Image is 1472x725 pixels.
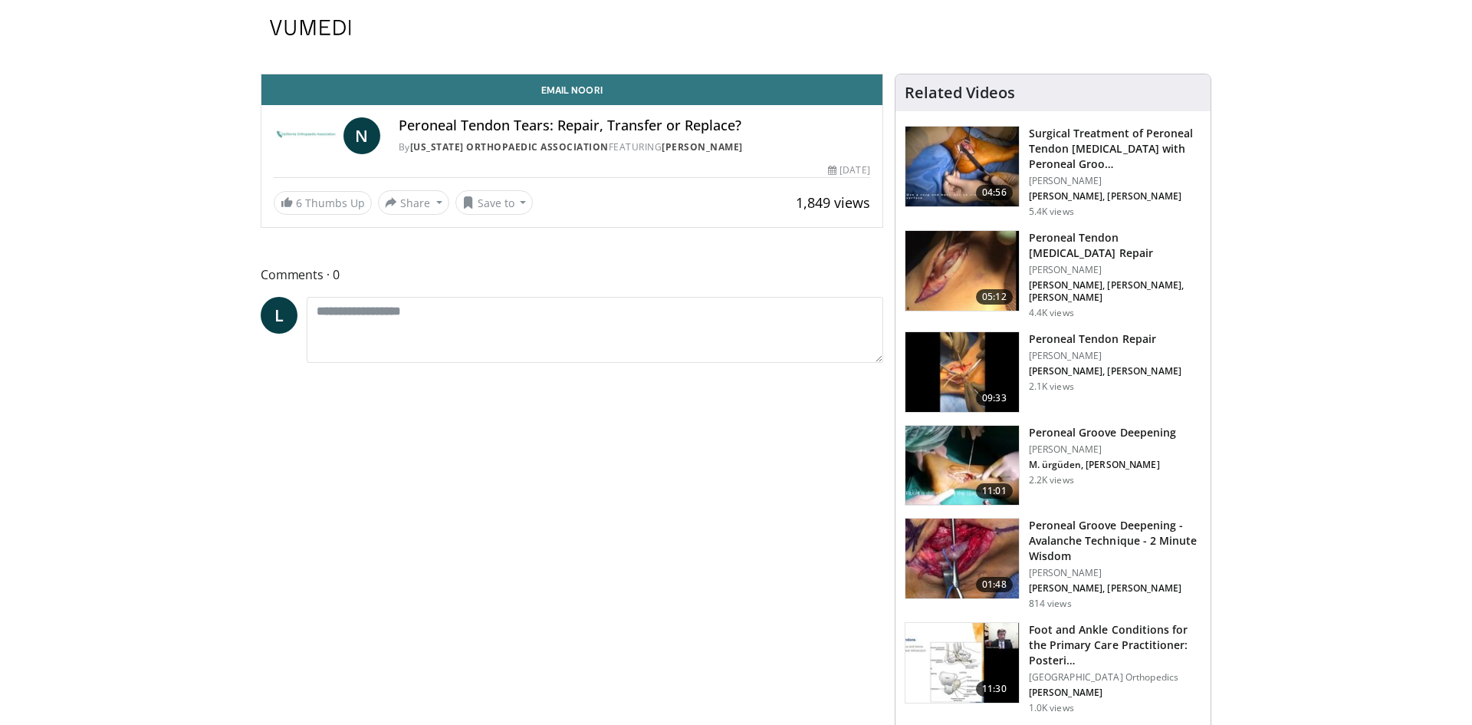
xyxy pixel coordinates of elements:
span: 05:12 [976,289,1013,305]
span: 04:56 [976,185,1013,200]
img: cbb5bafa-f017-440c-aa06-cc1402690ebb.150x105_q85_crop-smart_upscale.jpg [905,426,1019,506]
p: Andrea Valcarenghi [1029,190,1201,203]
span: 6 [296,196,302,210]
p: [GEOGRAPHIC_DATA] Orthopedics [1029,671,1201,684]
span: 11:30 [976,681,1013,697]
p: [PERSON_NAME] [1029,175,1201,187]
p: Timothy Charlton [1029,582,1201,595]
button: Save to [455,190,534,215]
p: Jesse Doty [1029,365,1181,377]
p: 2.2K views [1029,474,1074,486]
p: 814 views [1029,598,1072,610]
img: VuMedi Logo [270,20,351,35]
h3: Foot and Ankle Conditions for the Primary Care Practitioner: Posterior Tibial Tendon Dysfunction [1029,622,1201,668]
a: 09:33 Peroneal Tendon Repair [PERSON_NAME] [PERSON_NAME], [PERSON_NAME] 2.1K views [905,331,1201,413]
div: [DATE] [828,163,869,177]
h3: Peroneal Tendon [MEDICAL_DATA] Repair [1029,230,1201,261]
h3: Surgical Treatment of Peroneal Tendon Subluxation with Peroneal Groove Deepening [1029,126,1201,172]
p: Christopher Hubbard [1029,687,1201,699]
img: de0a8b02-ec02-4d4b-bd90-e643d2a5f634.150x105_q85_crop-smart_upscale.jpg [905,623,1019,703]
a: 6 Thumbs Up [274,191,372,215]
span: 01:48 [976,577,1013,592]
p: Mustafa ürgüden [1029,459,1177,471]
span: 09:33 [976,391,1013,406]
a: 04:56 Surgical Treatment of Peroneal Tendon [MEDICAL_DATA] with Peroneal Groo… [PERSON_NAME] [PER... [905,126,1201,218]
p: [PERSON_NAME] [1029,443,1177,456]
img: 1bca7d34-9145-428f-b311-0f59fca44fd4.150x105_q85_crop-smart_upscale.jpg [905,231,1019,311]
p: [PERSON_NAME] [1029,264,1201,276]
p: Connor Nathe [1029,279,1201,304]
h4: Related Videos [905,84,1015,102]
span: 1,849 views [796,193,870,212]
img: 743ab983-3bc5-4383-92c7-d81dd13cb6d3.150x105_q85_crop-smart_upscale.jpg [905,127,1019,206]
a: 05:12 Peroneal Tendon [MEDICAL_DATA] Repair [PERSON_NAME] [PERSON_NAME], [PERSON_NAME], [PERSON_N... [905,230,1201,319]
img: 9fd1d014-78c4-45f9-bb0c-da8fb8d94abd.150x105_q85_crop-smart_upscale.jpg [905,519,1019,598]
p: [PERSON_NAME] [1029,350,1181,362]
div: By FEATURING [399,140,870,154]
button: Share [378,190,449,215]
a: [PERSON_NAME] [662,140,743,153]
a: 11:01 Peroneal Groove Deepening [PERSON_NAME] M. ürgüden, [PERSON_NAME] 2.2K views [905,425,1201,506]
a: Email Noori [261,74,882,105]
h4: Peroneal Tendon Tears: Repair, Transfer or Replace? [399,117,870,134]
a: N [343,117,380,154]
img: California Orthopaedic Association [274,117,337,154]
h3: Peroneal Groove Deepening [1029,425,1177,440]
span: 11:01 [976,483,1013,499]
a: 11:30 Foot and Ankle Conditions for the Primary Care Practitioner: Posteri… [GEOGRAPHIC_DATA] Ort... [905,622,1201,714]
p: 5.4K views [1029,206,1074,218]
p: 1.0K views [1029,702,1074,714]
p: [PERSON_NAME] [1029,567,1201,579]
p: 2.1K views [1029,381,1074,393]
a: [US_STATE] Orthopaedic Association [410,140,609,153]
h3: Peroneal Groove Deepening - Avalanche Technique - 2 Minute Wisdom [1029,518,1201,564]
img: 5c15467d-6317-4a85-a24b-5d2f5a48eaa2.150x105_q85_crop-smart_upscale.jpg [905,332,1019,412]
a: L [261,297,297,334]
span: Comments 0 [261,265,883,285]
h3: Peroneal Tendon Repair [1029,331,1181,347]
a: 01:48 Peroneal Groove Deepening - Avalanche Technique - 2 Minute Wisdom [PERSON_NAME] [PERSON_NAM... [905,518,1201,610]
p: 4.4K views [1029,307,1074,319]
